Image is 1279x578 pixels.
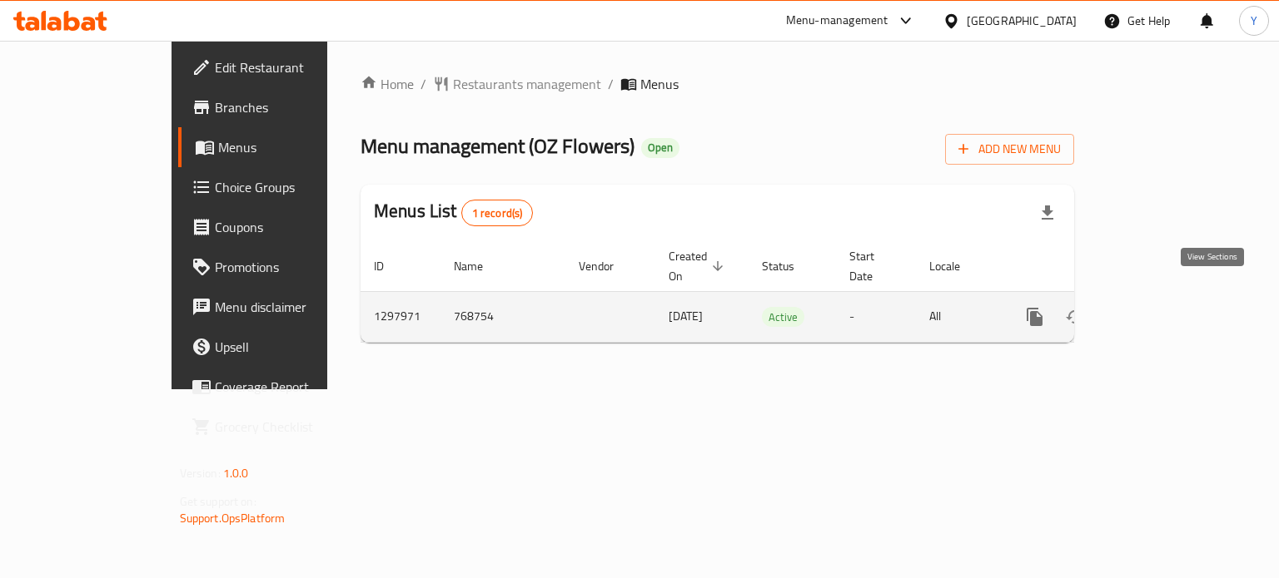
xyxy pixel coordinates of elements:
span: ID [374,256,406,276]
span: Locale [929,256,982,276]
span: Menu disclaimer [215,297,372,317]
div: Active [762,307,804,327]
span: Name [454,256,505,276]
span: Created On [669,246,729,286]
a: Home [361,74,414,94]
span: Grocery Checklist [215,417,372,437]
div: [GEOGRAPHIC_DATA] [967,12,1077,30]
td: All [916,291,1002,342]
span: 1 record(s) [462,205,533,221]
th: Actions [1002,241,1188,292]
td: 1297971 [361,291,440,342]
span: Upsell [215,337,372,357]
div: Export file [1028,193,1067,233]
span: 1.0.0 [223,462,249,484]
a: Coupons [178,207,386,247]
span: Add New Menu [958,139,1061,160]
div: Open [641,138,679,158]
span: Vendor [579,256,635,276]
a: Promotions [178,247,386,287]
a: Menus [178,127,386,167]
span: Menus [218,137,372,157]
span: Start Date [849,246,896,286]
span: Status [762,256,816,276]
table: enhanced table [361,241,1188,343]
div: Menu-management [786,11,888,31]
span: Menus [640,74,679,94]
h2: Menus List [374,199,533,226]
td: - [836,291,916,342]
span: Branches [215,97,372,117]
span: Choice Groups [215,177,372,197]
a: Edit Restaurant [178,47,386,87]
span: Active [762,308,804,327]
span: Edit Restaurant [215,57,372,77]
span: Y [1251,12,1257,30]
a: Grocery Checklist [178,407,386,447]
td: 768754 [440,291,565,342]
span: Version: [180,462,221,484]
button: Change Status [1055,297,1095,337]
nav: breadcrumb [361,74,1074,94]
a: Support.OpsPlatform [180,507,286,529]
span: Promotions [215,257,372,277]
span: Coverage Report [215,377,372,397]
a: Restaurants management [433,74,601,94]
span: Coupons [215,217,372,237]
a: Menu disclaimer [178,287,386,327]
span: Open [641,141,679,155]
a: Choice Groups [178,167,386,207]
button: Add New Menu [945,134,1074,165]
span: Restaurants management [453,74,601,94]
span: Menu management ( OZ Flowers ) [361,127,635,165]
div: Total records count [461,200,534,226]
span: [DATE] [669,305,703,327]
li: / [421,74,426,94]
li: / [608,74,614,94]
a: Coverage Report [178,367,386,407]
a: Upsell [178,327,386,367]
span: Get support on: [180,491,256,512]
button: more [1015,297,1055,337]
a: Branches [178,87,386,127]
